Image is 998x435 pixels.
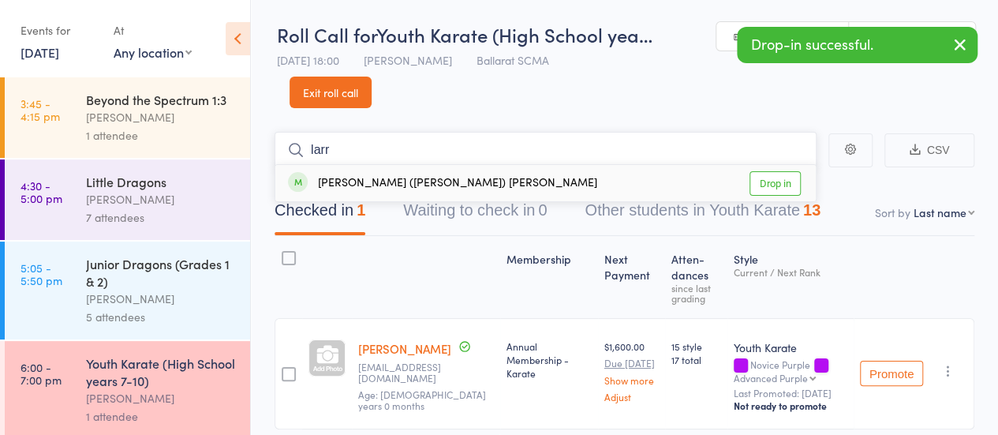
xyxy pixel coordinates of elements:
[860,361,923,386] button: Promote
[86,255,237,290] div: Junior Dragons (Grades 1 & 2)
[665,243,727,311] div: Atten­dances
[5,242,250,339] a: 5:05 -5:50 pmJunior Dragons (Grades 1 & 2)[PERSON_NAME]5 attendees
[734,359,847,383] div: Novice Purple
[86,108,237,126] div: [PERSON_NAME]
[86,208,237,227] div: 7 attendees
[114,17,192,43] div: At
[477,52,549,68] span: Ballarat SCMA
[604,392,659,402] a: Adjust
[737,27,977,63] div: Drop-in successful.
[86,91,237,108] div: Beyond the Spectrum 1:3
[671,353,721,366] span: 17 total
[884,133,974,167] button: CSV
[734,388,847,399] small: Last Promoted: [DATE]
[86,389,237,407] div: [PERSON_NAME]
[875,204,910,220] label: Sort by
[604,358,659,369] small: Due [DATE]
[21,361,62,386] time: 6:00 - 7:00 pm
[538,201,547,219] div: 0
[506,339,592,380] div: Annual Membership - Karate
[21,17,98,43] div: Events for
[86,407,237,426] div: 1 attendee
[500,243,598,311] div: Membership
[598,243,665,311] div: Next Payment
[403,193,547,235] button: Waiting to check in0
[275,193,365,235] button: Checked in1
[21,43,59,61] a: [DATE]
[277,52,339,68] span: [DATE] 18:00
[86,354,237,389] div: Youth Karate (High School years 7-10)
[21,179,62,204] time: 4:30 - 5:00 pm
[604,375,659,385] a: Show more
[734,373,808,383] div: Advanced Purple
[749,171,801,196] a: Drop in
[86,308,237,326] div: 5 attendees
[357,201,365,219] div: 1
[86,290,237,308] div: [PERSON_NAME]
[585,193,820,235] button: Other students in Youth Karate13
[21,97,60,122] time: 3:45 - 4:15 pm
[671,339,721,353] span: 15 style
[364,52,452,68] span: [PERSON_NAME]
[734,267,847,277] div: Current / Next Rank
[914,204,966,220] div: Last name
[290,77,372,108] a: Exit roll call
[734,399,847,412] div: Not ready to promote
[5,77,250,158] a: 3:45 -4:15 pmBeyond the Spectrum 1:3[PERSON_NAME]1 attendee
[604,339,659,402] div: $1,600.00
[277,21,376,47] span: Roll Call for
[288,174,597,193] div: [PERSON_NAME] ([PERSON_NAME]) [PERSON_NAME]
[21,261,62,287] time: 5:05 - 5:50 pm
[671,283,721,303] div: since last grading
[358,388,486,412] span: Age: [DEMOGRAPHIC_DATA] years 0 months
[358,340,451,357] a: [PERSON_NAME]
[5,159,250,240] a: 4:30 -5:00 pmLittle Dragons[PERSON_NAME]7 attendees
[727,243,854,311] div: Style
[114,43,192,61] div: Any location
[275,132,817,168] input: Search by name
[358,362,494,384] small: gturner30@gmail.com
[86,173,237,190] div: Little Dragons
[376,21,652,47] span: Youth Karate (High School yea…
[734,339,847,355] div: Youth Karate
[86,190,237,208] div: [PERSON_NAME]
[86,126,237,144] div: 1 attendee
[803,201,820,219] div: 13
